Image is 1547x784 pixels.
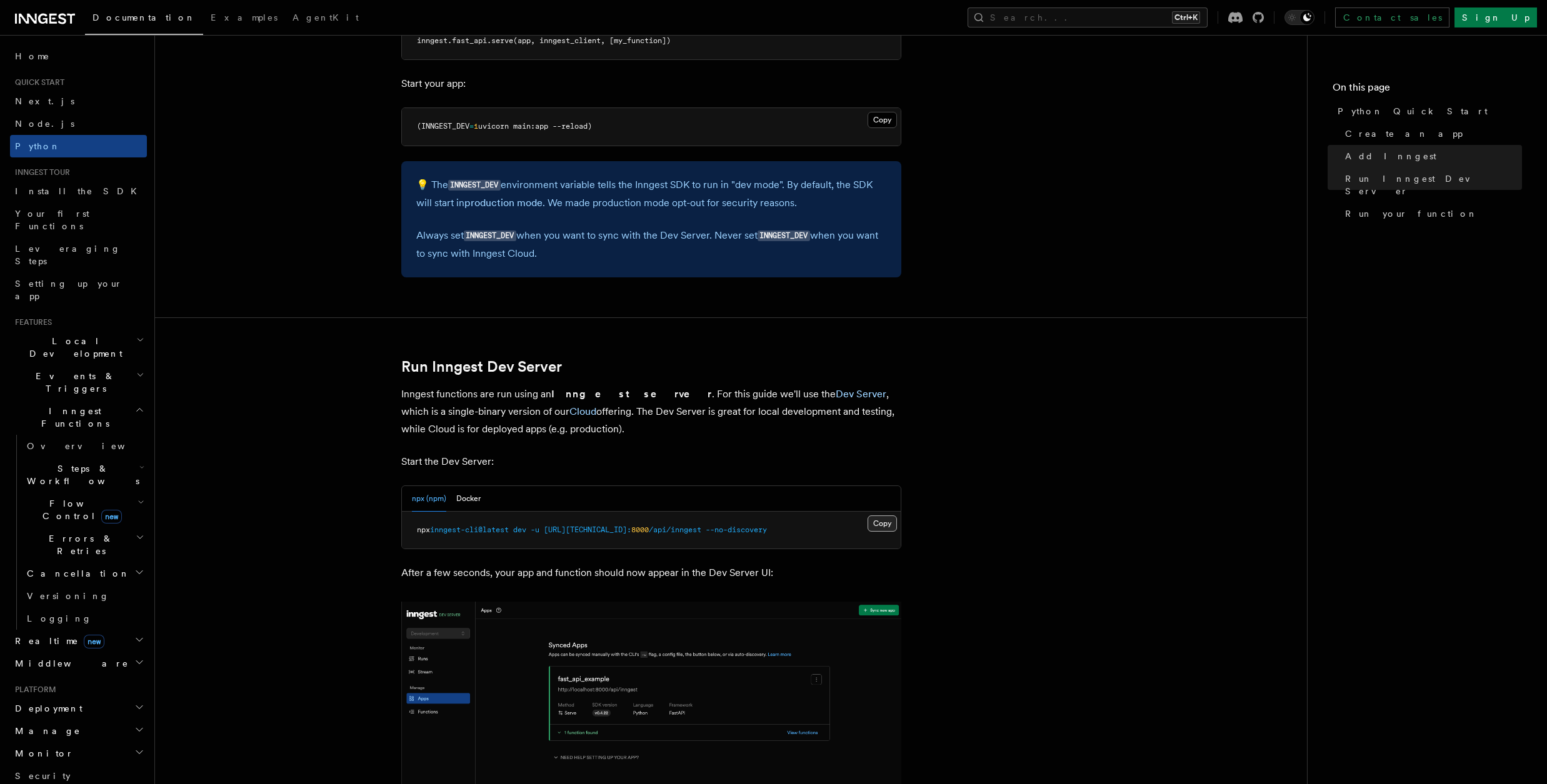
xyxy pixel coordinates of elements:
p: After a few seconds, your app and function should now appear in the Dev Server UI: [401,564,901,582]
button: Manage [10,720,147,742]
button: Middleware [10,652,147,675]
button: Monitor [10,742,147,765]
span: Home [15,50,50,62]
a: Leveraging Steps [10,237,147,272]
a: Add Inngest [1340,145,1522,167]
span: Create an app [1345,127,1463,140]
a: Python [10,135,147,157]
span: Deployment [10,702,83,715]
span: Middleware [10,657,129,670]
p: Start your app: [401,75,901,92]
span: Local Development [10,335,136,360]
button: Errors & Retries [22,527,147,562]
span: -u [531,525,539,534]
a: Python Quick Start [1333,100,1522,122]
div: Inngest Functions [10,435,147,630]
strong: Inngest server [551,388,712,400]
p: Start the Dev Server: [401,453,901,470]
button: Events & Triggers [10,365,147,400]
a: Run Inngest Dev Server [1340,167,1522,202]
span: . [448,36,452,45]
span: 8000 [631,525,649,534]
span: Overview [27,441,156,451]
span: dev [513,525,526,534]
button: npx (npm) [412,486,446,512]
span: AgentKit [293,12,359,22]
a: Setting up your app [10,272,147,307]
button: Flow Controlnew [22,492,147,527]
p: 💡 The environment variable tells the Inngest SDK to run in "dev mode". By default, the SDK will s... [416,176,886,212]
span: Monitor [10,747,74,760]
span: Quick start [10,77,64,87]
span: Steps & Workflows [22,462,139,487]
kbd: Ctrl+K [1172,11,1200,24]
span: Python [15,141,61,151]
button: Copy [868,112,897,128]
a: Logging [22,607,147,630]
button: Local Development [10,330,147,365]
span: Next.js [15,96,74,106]
button: Inngest Functions [10,400,147,435]
span: Run your function [1345,207,1478,220]
p: Inngest functions are run using an . For this guide we'll use the , which is a single-binary vers... [401,385,901,438]
span: Inngest tour [10,167,70,177]
span: Install the SDK [15,186,144,196]
span: inngest-cli@latest [430,525,509,534]
span: fast_api [452,36,487,45]
a: Contact sales [1335,7,1449,27]
button: Toggle dark mode [1284,10,1314,25]
span: serve [491,36,513,45]
span: (INNGEST_DEV [417,122,469,131]
button: Steps & Workflows [22,457,147,492]
a: Overview [22,435,147,457]
a: production mode [464,197,543,209]
a: Sign Up [1454,7,1537,27]
a: Cloud [569,405,596,417]
span: Examples [211,12,278,22]
span: Realtime [10,635,104,647]
h4: On this page [1333,80,1522,100]
a: Run your function [1340,202,1522,225]
span: Cancellation [22,567,130,580]
span: Add Inngest [1345,150,1436,162]
code: INNGEST_DEV [448,180,501,191]
span: new [84,635,104,648]
span: uvicorn main:app --reload) [478,122,592,131]
span: Errors & Retries [22,532,136,557]
span: inngest [417,36,448,45]
span: Leveraging Steps [15,244,121,266]
button: Copy [868,515,897,532]
span: Security [15,771,71,781]
span: new [101,510,122,523]
span: (app, inngest_client, [my_function]) [513,36,671,45]
a: Your first Functions [10,202,147,237]
span: Features [10,317,52,327]
button: Deployment [10,697,147,720]
span: Python Quick Start [1338,105,1488,117]
span: Events & Triggers [10,370,136,395]
a: Run Inngest Dev Server [401,358,562,375]
span: Your first Functions [15,209,89,231]
span: /api/inngest [649,525,701,534]
span: = [469,122,474,131]
a: Versioning [22,585,147,607]
span: Platform [10,685,56,695]
button: Docker [456,486,481,512]
span: Flow Control [22,497,138,522]
span: Node.js [15,119,74,129]
span: Logging [27,613,92,623]
span: Manage [10,725,81,737]
span: . [487,36,491,45]
span: npx [417,525,430,534]
span: Versioning [27,591,109,601]
a: Examples [203,4,285,34]
span: [URL][TECHNICAL_ID]: [544,525,631,534]
span: Run Inngest Dev Server [1345,172,1522,197]
a: Node.js [10,112,147,135]
a: AgentKit [285,4,366,34]
span: Setting up your app [15,279,123,301]
span: Inngest Functions [10,405,135,430]
a: Documentation [85,4,203,35]
a: Next.js [10,90,147,112]
span: 1 [474,122,478,131]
